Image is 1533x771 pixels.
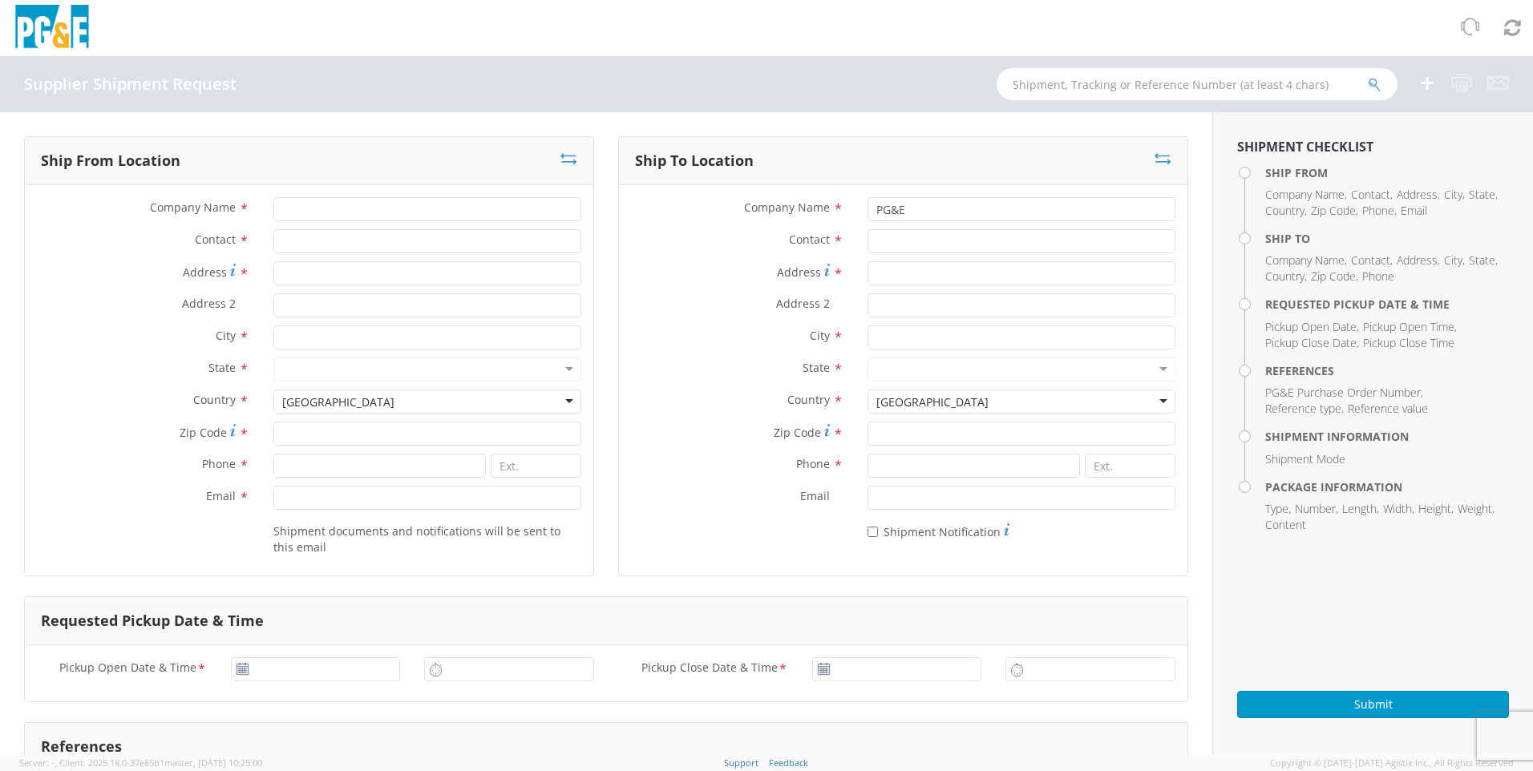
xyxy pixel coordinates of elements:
[641,660,778,678] span: Pickup Close Date & Time
[1351,187,1393,203] li: ,
[1311,268,1358,285] li: ,
[876,394,989,410] div: [GEOGRAPHIC_DATA]
[208,360,236,375] span: State
[1363,319,1454,334] span: Pickup Open Time
[1265,451,1345,466] span: Shipment Mode
[282,394,394,410] div: [GEOGRAPHIC_DATA]
[1265,385,1423,401] li: ,
[810,328,830,343] span: City
[1265,501,1288,516] span: Type
[1265,430,1509,442] h4: Shipment Information
[1469,187,1498,203] li: ,
[1295,501,1338,517] li: ,
[1265,481,1509,493] h4: Package Information
[769,757,808,769] a: Feedback
[789,232,830,247] span: Contact
[1265,401,1344,417] li: ,
[1265,401,1341,416] span: Reference type
[1237,691,1509,718] button: Submit
[1311,203,1356,218] span: Zip Code
[1363,319,1457,335] li: ,
[800,488,830,503] span: Email
[1351,252,1393,268] li: ,
[1085,454,1175,478] input: Ext.
[19,757,57,769] span: Server: -
[1469,187,1495,202] span: State
[1397,187,1438,202] span: Address
[1444,252,1465,268] li: ,
[1348,401,1428,416] span: Reference value
[1265,517,1306,532] span: Content
[1444,187,1465,203] li: ,
[1311,203,1358,219] li: ,
[1265,335,1359,351] li: ,
[1401,203,1427,218] span: Email
[1265,268,1307,285] li: ,
[1397,252,1440,268] li: ,
[1363,335,1454,350] span: Pickup Close Time
[1458,501,1495,517] li: ,
[1418,501,1451,516] span: Height
[1342,501,1377,516] span: Length
[1265,319,1359,335] li: ,
[1265,501,1291,517] li: ,
[1265,385,1421,400] span: PG&E Purchase Order Number
[183,264,227,280] span: Address
[635,153,754,169] h3: Ship To Location
[1265,268,1304,284] span: Country
[1383,501,1414,517] li: ,
[150,200,236,215] span: Company Name
[41,739,122,755] h3: References
[1265,298,1509,310] h4: Requested Pickup Date & Time
[1265,319,1357,334] span: Pickup Open Date
[1265,252,1347,268] li: ,
[216,328,236,343] span: City
[195,232,236,247] span: Contact
[1351,252,1390,268] span: Contact
[1311,268,1356,284] span: Zip Code
[1469,252,1498,268] li: ,
[787,392,830,407] span: Country
[774,425,821,440] span: Zip Code
[59,757,262,769] span: Client: 2025.18.0-37e85b1
[1265,335,1357,350] span: Pickup Close Date
[1444,187,1462,202] span: City
[1362,203,1394,218] span: Phone
[744,200,830,215] span: Company Name
[868,521,1009,540] label: Shipment Notification
[1458,501,1492,516] span: Weight
[1237,138,1373,155] strong: Shipment Checklist
[41,613,264,629] h3: Requested Pickup Date & Time
[1265,232,1509,244] h4: Ship To
[1265,187,1345,202] span: Company Name
[796,456,830,471] span: Phone
[1397,187,1440,203] li: ,
[12,5,92,52] img: pge-logo-06675f144f4cfa6a6814.png
[868,527,878,537] input: Shipment Notification
[803,360,830,375] span: State
[1265,203,1307,219] li: ,
[1342,501,1379,517] li: ,
[1270,757,1514,769] span: Copyright © [DATE]-[DATE] Agistix Inc., All Rights Reserved
[1265,167,1509,179] h4: Ship From
[776,296,830,311] span: Address 2
[1444,252,1462,268] span: City
[202,456,236,471] span: Phone
[206,488,236,503] span: Email
[24,75,237,93] h4: Supplier Shipment Request
[1469,252,1495,268] span: State
[1362,203,1397,219] li: ,
[1265,252,1345,268] span: Company Name
[55,757,57,769] span: ,
[1295,501,1336,516] span: Number
[491,454,581,478] input: Ext.
[777,264,821,280] span: Address
[164,757,262,769] span: master, [DATE] 10:25:00
[724,757,758,769] a: Support
[41,153,180,169] h3: Ship From Location
[182,296,236,311] span: Address 2
[180,425,227,440] span: Zip Code
[1383,501,1412,516] span: Width
[1418,501,1454,517] li: ,
[273,521,581,555] label: Shipment documents and notifications will be sent to this email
